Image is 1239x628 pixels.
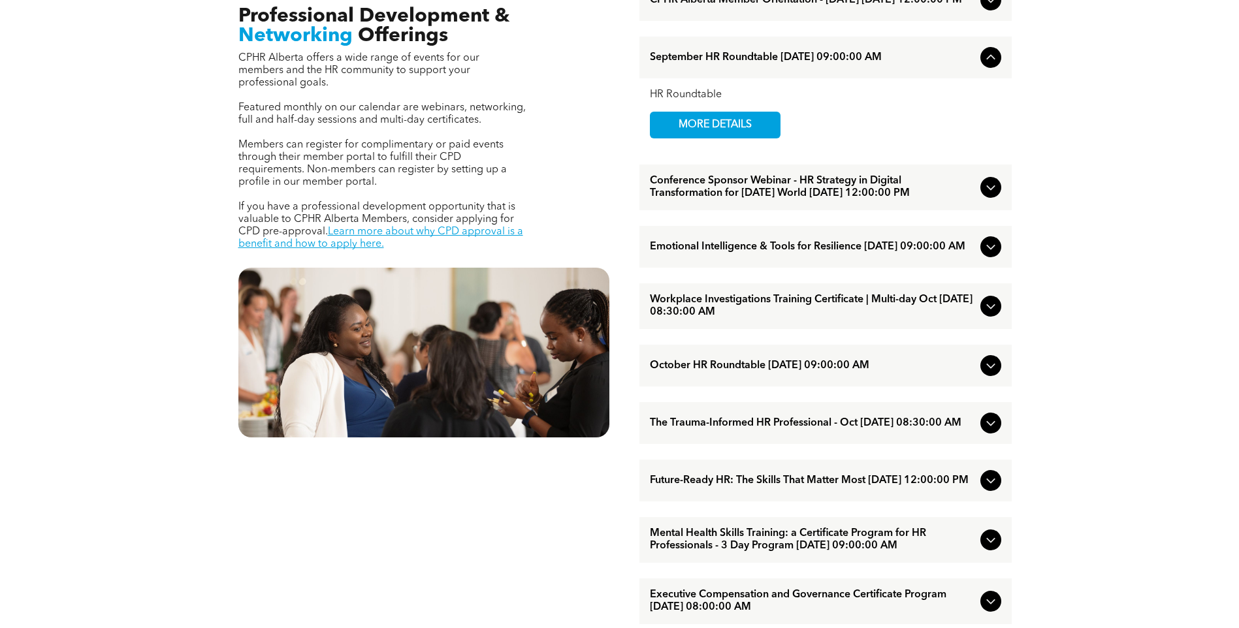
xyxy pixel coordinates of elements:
[238,53,479,88] span: CPHR Alberta offers a wide range of events for our members and the HR community to support your p...
[650,360,975,372] span: October HR Roundtable [DATE] 09:00:00 AM
[650,89,1001,101] div: HR Roundtable
[238,102,526,125] span: Featured monthly on our calendar are webinars, networking, full and half-day sessions and multi-d...
[650,175,975,200] span: Conference Sponsor Webinar - HR Strategy in Digital Transformation for [DATE] World [DATE] 12:00:...
[238,227,523,249] a: Learn more about why CPD approval is a benefit and how to apply here.
[650,241,975,253] span: Emotional Intelligence & Tools for Resilience [DATE] 09:00:00 AM
[650,475,975,487] span: Future-Ready HR: The Skills That Matter Most [DATE] 12:00:00 PM
[650,52,975,64] span: September HR Roundtable [DATE] 09:00:00 AM
[238,140,507,187] span: Members can register for complimentary or paid events through their member portal to fulfill thei...
[650,589,975,614] span: Executive Compensation and Governance Certificate Program [DATE] 08:00:00 AM
[650,417,975,430] span: The Trauma-Informed HR Professional - Oct [DATE] 08:30:00 AM
[238,202,515,237] span: If you have a professional development opportunity that is valuable to CPHR Alberta Members, cons...
[650,112,780,138] a: MORE DETAILS
[650,294,975,319] span: Workplace Investigations Training Certificate | Multi-day Oct [DATE] 08:30:00 AM
[238,7,509,26] span: Professional Development &
[664,112,767,138] span: MORE DETAILS
[238,26,353,46] span: Networking
[358,26,448,46] span: Offerings
[650,527,975,552] span: Mental Health Skills Training: a Certificate Program for HR Professionals - 3 Day Program [DATE] ...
